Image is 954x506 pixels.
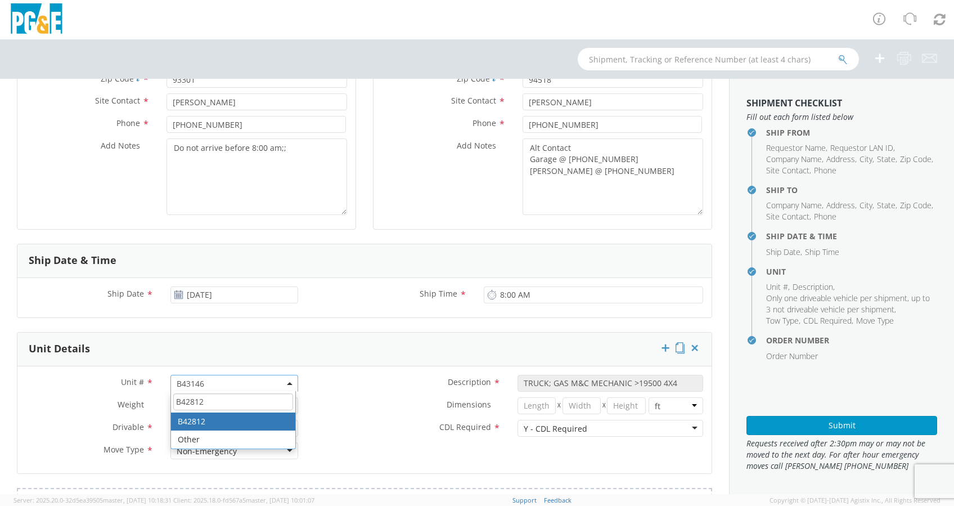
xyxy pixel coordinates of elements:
li: , [766,247,802,258]
span: Phone [472,118,496,128]
span: Site Contact [766,165,809,176]
span: Move Type [856,315,894,326]
span: Add Notes [101,140,140,151]
span: Only one driveable vehicle per shipment, up to 3 not driveable vehicle per shipment [766,293,930,315]
a: Feedback [544,496,571,504]
span: Phone [814,211,836,222]
span: Client: 2025.18.0-fd567a5 [173,496,314,504]
a: Support [512,496,537,504]
li: , [793,281,835,293]
button: Submit [746,416,937,435]
span: Unit # [121,377,144,387]
span: Fill out each form listed below [746,111,937,123]
li: , [803,315,853,326]
li: , [766,293,934,315]
h4: Ship From [766,128,937,137]
span: CDL Required [439,422,491,432]
span: Dimensions [447,399,491,410]
span: Address [826,154,855,164]
li: , [766,281,790,293]
span: X [556,397,562,414]
li: , [766,154,823,165]
li: , [766,200,823,211]
li: Other [171,431,295,449]
strong: Shipment Checklist [746,97,842,109]
li: , [766,165,811,176]
span: master, [DATE] 10:18:31 [103,496,172,504]
input: Length [517,397,556,414]
li: , [766,315,800,326]
li: B42812 [171,413,295,431]
li: , [877,200,897,211]
span: B43146 [177,378,292,389]
span: Copyright © [DATE]-[DATE] Agistix Inc., All Rights Reserved [769,496,940,505]
li: , [830,142,895,154]
span: Ship Date [107,288,144,299]
span: Server: 2025.20.0-32d5ea39505 [13,496,172,504]
span: Ship Date [766,247,800,257]
span: Ship Time [420,288,457,299]
div: Non-Emergency [177,446,237,457]
input: Width [562,397,601,414]
span: Order Number [766,351,818,361]
li: , [826,154,857,165]
li: , [900,154,933,165]
h4: Unit [766,267,937,276]
span: State [877,154,895,164]
h4: Ship To [766,186,937,194]
li: , [766,211,811,222]
span: Requestor LAN ID [830,142,893,153]
span: CDL Required [803,315,852,326]
input: Shipment, Tracking or Reference Number (at least 4 chars) [578,48,859,70]
h3: Ship Date & Time [29,255,116,266]
h4: Ship Date & Time [766,232,937,240]
li: , [859,154,874,165]
span: Move Type [103,444,144,455]
li: , [826,200,857,211]
li: , [766,142,827,154]
span: Phone [116,118,140,128]
span: Address [826,200,855,211]
img: pge-logo-06675f144f4cfa6a6814.png [8,3,65,37]
span: Add Notes [457,140,496,151]
span: Requests received after 2:30pm may or may not be moved to the next day. For after hour emergency ... [746,438,937,472]
span: Unit # [766,281,788,292]
input: Height [607,397,645,414]
span: Company Name [766,154,822,164]
li: , [900,200,933,211]
span: Drivable [112,422,144,432]
span: Site Contact [451,95,496,106]
span: Ship Time [805,247,839,257]
span: Description [448,377,491,387]
span: Description [793,281,833,292]
h4: Order Number [766,336,937,344]
li: , [877,154,897,165]
span: Tow Type [766,315,799,326]
h3: Unit Details [29,343,90,355]
span: Zip Code [900,200,931,211]
span: Weight [118,399,144,410]
span: Site Contact [95,95,140,106]
span: Company Name [766,200,822,211]
span: Phone [814,165,836,176]
span: Zip Code [900,154,931,164]
li: , [859,200,874,211]
span: Site Contact [766,211,809,222]
div: Y - CDL Required [524,423,587,435]
span: Requestor Name [766,142,826,153]
span: B43146 [170,375,298,392]
span: City [859,200,872,211]
span: City [859,154,872,164]
span: master, [DATE] 10:01:07 [246,496,314,504]
span: State [877,200,895,211]
span: X [601,397,607,414]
